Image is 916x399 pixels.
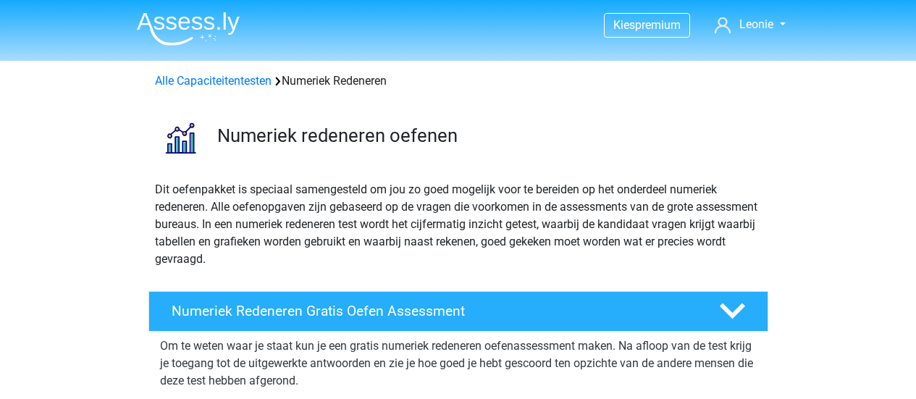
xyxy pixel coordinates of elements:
[155,181,762,268] p: Dit oefenpakket is speciaal samengesteld om jou zo goed mogelijk voor te bereiden op het onderdee...
[160,337,757,390] p: Om te weten waar je staat kun je een gratis numeriek redeneren oefenassessment maken. Na afloop v...
[172,303,696,319] h4: Numeriek Redeneren Gratis Oefen Assessment
[137,12,240,46] img: Assessly
[143,291,774,332] a: Numeriek Redeneren Gratis Oefen Assessment
[635,18,681,32] span: premium
[605,15,689,35] a: Kiespremium
[149,72,768,90] div: Numeriek Redeneren
[217,125,757,147] h3: Numeriek redeneren oefenen
[709,16,791,33] a: Leonie
[149,107,211,169] img: numeriek redeneren
[155,74,272,88] a: Alle Capaciteitentesten
[739,17,773,31] span: Leonie
[613,18,635,32] span: Kies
